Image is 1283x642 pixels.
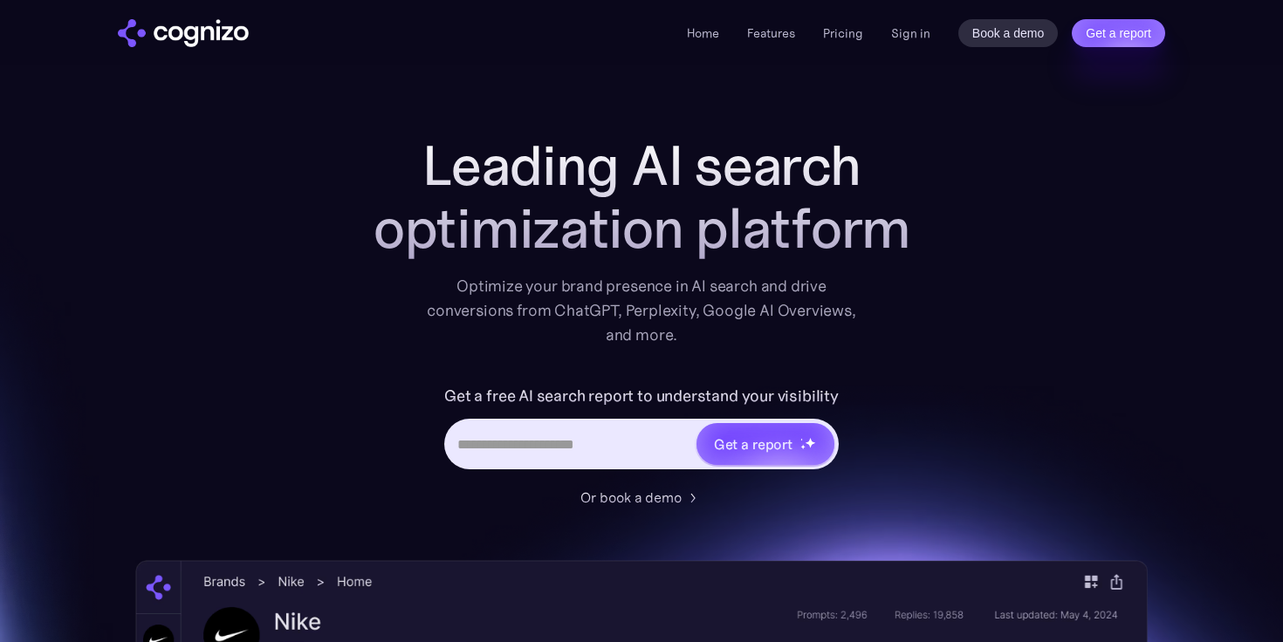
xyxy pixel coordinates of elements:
div: Or book a demo [580,487,682,508]
div: Optimize your brand presence in AI search and drive conversions from ChatGPT, Perplexity, Google ... [427,274,856,347]
div: Get a report [714,434,792,454]
img: star [805,437,816,448]
img: cognizo logo [118,19,249,47]
a: Pricing [823,25,863,41]
a: Get a report [1072,19,1165,47]
a: Or book a demo [580,487,703,508]
h1: Leading AI search optimization platform [292,134,991,260]
a: Book a demo [958,19,1059,47]
a: home [118,19,249,47]
label: Get a free AI search report to understand your visibility [444,382,839,410]
a: Sign in [891,23,930,44]
img: star [800,444,806,450]
a: Home [687,25,719,41]
img: star [800,438,803,441]
a: Features [747,25,795,41]
form: Hero URL Input Form [444,382,839,478]
a: Get a reportstarstarstar [695,421,836,467]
